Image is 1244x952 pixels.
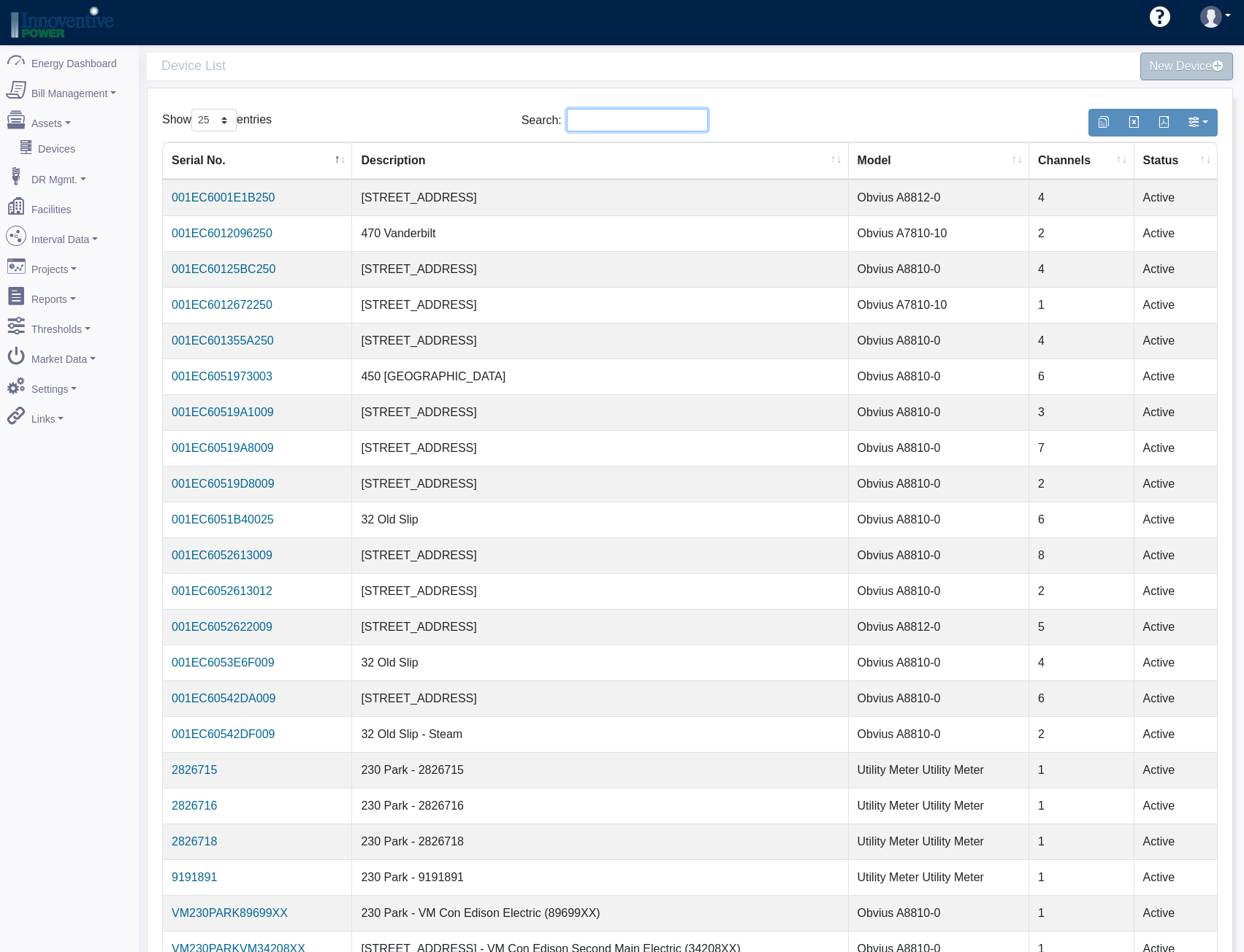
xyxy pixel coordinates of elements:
a: 9191891 [172,871,217,883]
td: 230 Park - 9191891 [352,859,848,895]
td: 470 Vanderbilt [352,215,848,251]
td: Obvius A8812-0 [849,609,1029,645]
td: Active [1134,251,1217,287]
td: Obvius A8810-0 [849,323,1029,358]
td: 2 [1029,716,1134,752]
th: Status : activate to sort column ascending [1134,142,1217,180]
td: 32 Old Slip - Steam [352,716,848,752]
select: Showentries [191,109,237,131]
td: Utility Meter Utility Meter [849,859,1029,895]
a: 001EC60519A1009 [172,406,274,418]
a: 001EC60542DA009 [172,692,275,705]
a: VM230PARK89699XX [172,907,288,919]
a: 001EC6012096250 [172,227,272,239]
td: 230 Park - 2826715 [352,752,848,788]
a: 001EC601355A250 [172,334,274,347]
th: Serial No. : activate to sort column descending [163,142,352,180]
td: 4 [1029,180,1134,215]
td: 32 Old Slip [352,645,848,680]
td: 230 Park - VM Con Edison Electric (89699XX) [352,895,848,931]
td: Obvius A7810-10 [849,287,1029,323]
a: 001EC6052613009 [172,549,272,561]
td: Active [1134,180,1217,215]
a: 001EC60519D8009 [172,477,275,490]
td: Active [1134,788,1217,824]
td: 1 [1029,824,1134,859]
a: 2826716 [172,799,217,812]
td: Active [1134,537,1217,573]
td: 2 [1029,215,1134,251]
td: Active [1134,645,1217,680]
td: 3 [1029,394,1134,430]
td: Active [1134,752,1217,788]
td: [STREET_ADDRESS] [352,537,848,573]
a: New Device [1140,53,1233,80]
td: 1 [1029,895,1134,931]
td: Active [1134,716,1217,752]
td: [STREET_ADDRESS] [352,430,848,466]
td: Utility Meter Utility Meter [849,752,1029,788]
td: [STREET_ADDRESS] [352,394,848,430]
button: Copy to clipboard [1088,109,1119,137]
td: Active [1134,609,1217,645]
td: 1 [1029,788,1134,824]
a: 001EC6051973003 [172,370,272,383]
td: Active [1134,859,1217,895]
td: Obvius A8810-0 [849,645,1029,680]
td: 6 [1029,680,1134,716]
td: [STREET_ADDRESS] [352,573,848,609]
td: 4 [1029,645,1134,680]
td: Obvius A8810-0 [849,537,1029,573]
a: 001EC6052622009 [172,621,272,633]
a: 2826715 [172,764,217,776]
td: Obvius A7810-10 [849,215,1029,251]
td: Utility Meter Utility Meter [849,824,1029,859]
th: Channels : activate to sort column ascending [1029,142,1134,180]
td: Active [1134,323,1217,358]
td: Obvius A8810-0 [849,680,1029,716]
td: Active [1134,502,1217,537]
td: 2 [1029,573,1134,609]
td: Active [1134,895,1217,931]
td: 4 [1029,323,1134,358]
a: 001EC60125BC250 [172,263,275,275]
td: Obvius A8810-0 [849,394,1029,430]
td: Obvius A8810-0 [849,502,1029,537]
td: Obvius A8810-0 [849,358,1029,394]
td: Active [1134,358,1217,394]
td: 6 [1029,502,1134,537]
td: Obvius A8810-0 [849,251,1029,287]
td: [STREET_ADDRESS] [352,287,848,323]
a: 001EC60519A8009 [172,442,274,454]
a: 001EC6053E6F009 [172,656,275,669]
td: [STREET_ADDRESS] [352,180,848,215]
td: Obvius A8810-0 [849,573,1029,609]
label: Search: [522,109,708,131]
td: Active [1134,680,1217,716]
button: Show/Hide Columns [1178,109,1218,137]
span: Device List [161,53,698,80]
a: 001EC6051B40025 [172,513,274,526]
td: [STREET_ADDRESS] [352,466,848,502]
td: Obvius A8810-0 [849,716,1029,752]
td: 450 [GEOGRAPHIC_DATA] [352,358,848,394]
td: 230 Park - 2826718 [352,824,848,859]
td: 2 [1029,466,1134,502]
td: 1 [1029,752,1134,788]
td: [STREET_ADDRESS] [352,680,848,716]
td: Utility Meter Utility Meter [849,788,1029,824]
td: Active [1134,215,1217,251]
td: Obvius A8810-0 [849,430,1029,466]
td: [STREET_ADDRESS] [352,323,848,358]
th: Model : activate to sort column ascending [849,142,1029,180]
td: [STREET_ADDRESS] [352,251,848,287]
td: Active [1134,287,1217,323]
td: Obvius A8810-0 [849,895,1029,931]
img: user-3.svg [1200,6,1222,28]
td: Obvius A8810-0 [849,466,1029,502]
a: 2826718 [172,835,217,848]
button: Generate PDF [1148,109,1179,137]
td: 7 [1029,430,1134,466]
td: Active [1134,824,1217,859]
td: 1 [1029,287,1134,323]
